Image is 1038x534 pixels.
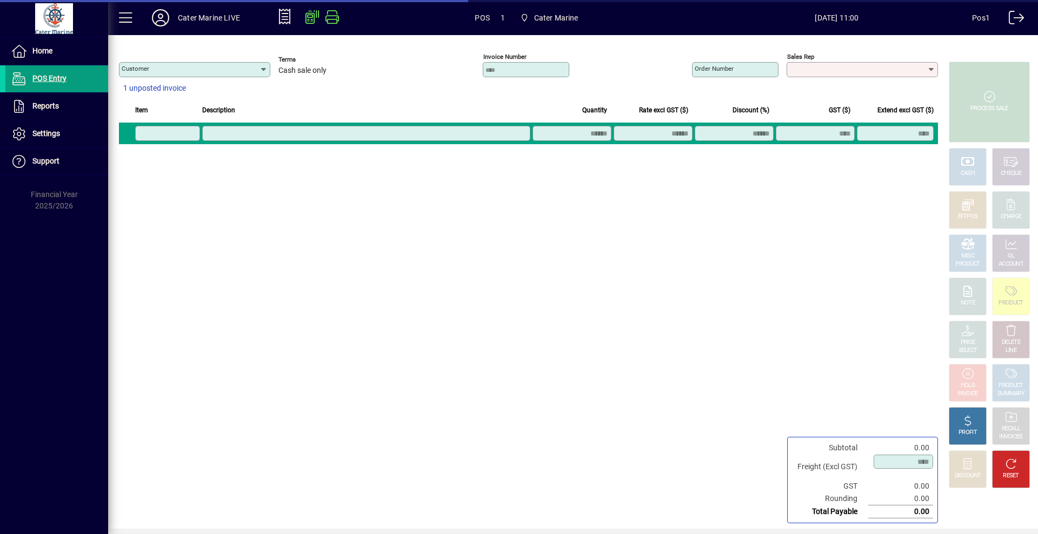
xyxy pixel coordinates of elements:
span: Description [202,104,235,116]
span: Support [32,157,59,165]
mat-label: Customer [122,65,149,72]
div: DISCOUNT [955,472,981,480]
td: GST [792,480,868,492]
td: Subtotal [792,442,868,454]
td: Total Payable [792,505,868,518]
div: Pos1 [972,9,990,26]
div: LINE [1006,347,1016,355]
a: Settings [5,120,108,147]
span: POS [475,9,490,26]
div: GL [1008,252,1015,260]
div: CASH [961,170,975,178]
span: POS Entry [32,74,66,83]
div: CHEQUE [1001,170,1021,178]
span: Item [135,104,148,116]
span: Cater Marine [534,9,578,26]
td: 0.00 [868,480,933,492]
div: SELECT [959,347,977,355]
td: Rounding [792,492,868,505]
div: PRODUCT [999,299,1023,307]
div: INVOICE [957,390,977,398]
mat-label: Order number [695,65,734,72]
a: Reports [5,93,108,120]
div: RESET [1003,472,1019,480]
div: Cater Marine LIVE [178,9,240,26]
div: PRODUCT [955,260,980,268]
span: Settings [32,129,60,138]
div: PRODUCT [999,382,1023,390]
span: Cater Marine [516,8,583,28]
a: Logout [1001,2,1024,37]
div: DELETE [1002,339,1020,347]
div: HOLD [961,382,975,390]
div: RECALL [1002,425,1021,433]
button: Profile [143,8,178,28]
span: 1 [501,9,505,26]
td: 0.00 [868,442,933,454]
span: GST ($) [829,104,850,116]
span: Cash sale only [278,66,327,75]
div: CHARGE [1001,213,1022,221]
span: Quantity [582,104,607,116]
span: Discount (%) [733,104,769,116]
a: Home [5,38,108,65]
div: PROFIT [959,429,977,437]
td: 0.00 [868,492,933,505]
button: 1 unposted invoice [119,79,190,98]
div: PRICE [961,339,975,347]
div: SUMMARY [997,390,1024,398]
mat-label: Invoice number [483,53,527,60]
mat-label: Sales rep [787,53,814,60]
div: PROCESS SALE [970,105,1008,113]
span: Terms [278,56,343,63]
div: EFTPOS [958,213,978,221]
span: Reports [32,102,59,110]
div: MISC [961,252,974,260]
span: Extend excl GST ($) [877,104,934,116]
td: 0.00 [868,505,933,518]
span: 1 unposted invoice [123,83,186,94]
span: Rate excl GST ($) [639,104,688,116]
td: Freight (Excl GST) [792,454,868,480]
span: Home [32,46,52,55]
div: INVOICES [999,433,1022,441]
div: NOTE [961,299,975,307]
a: Support [5,148,108,175]
span: [DATE] 11:00 [702,9,973,26]
div: ACCOUNT [999,260,1023,268]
